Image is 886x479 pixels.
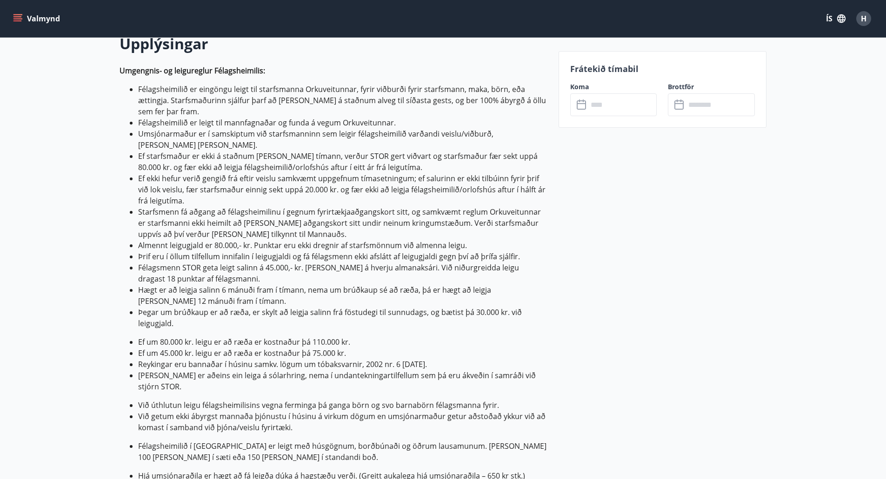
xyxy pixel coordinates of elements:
button: ÍS [821,10,851,27]
li: Starfsmenn fá aðgang að félagsheimilinu í gegnum fyrirtækjaaðgangskort sitt, og samkvæmt reglum O... [138,206,547,240]
li: Ef ekki hefur verið gengið frá eftir veislu samkvæmt uppgefnum tímasetningum; ef salurinn er ekki... [138,173,547,206]
h2: Upplýsingar [120,33,547,54]
li: Ef um 80.000 kr. leigu er að ræða er kostnaður þá 110.000 kr. [138,336,547,348]
li: Ef starfsmaður er ekki á staðnum [PERSON_NAME] tímann, verður STOR gert viðvart og starfsmaður fæ... [138,151,547,173]
span: H [861,13,866,24]
li: Við getum ekki ábyrgst mannaða þjónustu í húsinu á virkum dögum en umsjónarmaður getur aðstoðað y... [138,411,547,433]
li: Þrif eru í öllum tilfellum innifalin í leigugjaldi og fá félagsmenn ekki afslátt af leigugjaldi g... [138,251,547,262]
li: Við úthlutun leigu félagsheimilisins vegna ferminga þá ganga börn og svo barnabörn félagsmanna fy... [138,400,547,411]
li: Reykingar eru bannaðar í húsinu samkv. lögum um tóbaksvarnir, 2002 nr. 6 [DATE]. [138,359,547,370]
p: Frátekið tímabil [570,63,755,75]
li: Hægt er að leigja salinn 6 mánuði fram í tímann, nema um brúðkaup sé að ræða, þá er hægt að leigj... [138,284,547,307]
button: menu [11,10,64,27]
li: Umsjónarmaður er í samskiptum við starfsmanninn sem leigir félagsheimilið varðandi veislu/viðburð... [138,128,547,151]
label: Brottför [668,82,755,92]
li: Þegar um brúðkaup er að ræða, er skylt að leigja salinn frá föstudegi til sunnudags, og bætist þá... [138,307,547,329]
button: H [853,7,875,30]
li: Félagsheimilið í [GEOGRAPHIC_DATA] er leigt með húsgögnum, borðbúnaði og öð​rum lausamunum. [PERS... [138,440,547,463]
li: Ef um 45.000 kr. leigu er að ræða er kostnaður þá 75.000 kr. [138,348,547,359]
li: Félagsheimilið er eingöngu leigt til starfsmanna Orkuveitunnar, fyrir viðburði fyrir starfsmann, ... [138,84,547,117]
label: Koma [570,82,657,92]
li: Félagsmenn STOR geta leigt salinn á 45.000,- kr. [PERSON_NAME] á hverju almanaksári. Við niðurgre... [138,262,547,284]
li: Félagsheimilið er leigt til mannfagnaðar og funda á vegum Orkuveitunnar. [138,117,547,128]
strong: Umgengnis- og leigureglur Félagsheimilis: [120,66,265,76]
li: [PERSON_NAME] er aðeins ein leiga á sólarhring, nema í undantekningartilfellum sem þá eru ákveðin... [138,370,547,392]
li: Almennt leigugjald er 80.000,- kr. Punktar eru ekki dregnir af starfsmönnum við almenna leigu. [138,240,547,251]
